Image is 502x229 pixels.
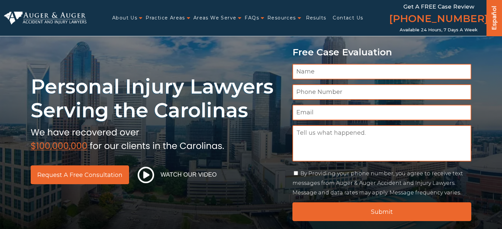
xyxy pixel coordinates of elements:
[112,11,137,25] a: About Us
[245,11,259,25] a: FAQs
[292,84,472,100] input: Phone Number
[292,47,472,57] p: Free Case Evaluation
[389,12,488,27] a: [PHONE_NUMBER]
[306,11,326,25] a: Results
[4,12,86,24] img: Auger & Auger Accident and Injury Lawyers Logo
[267,11,296,25] a: Resources
[403,3,474,10] span: Get a FREE Case Review
[193,11,237,25] a: Areas We Serve
[31,75,284,122] h1: Personal Injury Lawyers Serving the Carolinas
[400,27,478,33] span: Available 24 Hours, 7 Days a Week
[292,64,472,79] input: Name
[31,126,224,151] img: sub text
[292,202,472,221] input: Submit
[292,105,472,120] input: Email
[333,11,363,25] a: Contact Us
[292,170,463,196] label: By Providing your phone number, you agree to receive text messages from Auger & Auger Accident an...
[136,166,219,184] button: Watch Our Video
[37,172,122,178] span: Request a Free Consultation
[31,165,129,184] a: Request a Free Consultation
[146,11,185,25] a: Practice Areas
